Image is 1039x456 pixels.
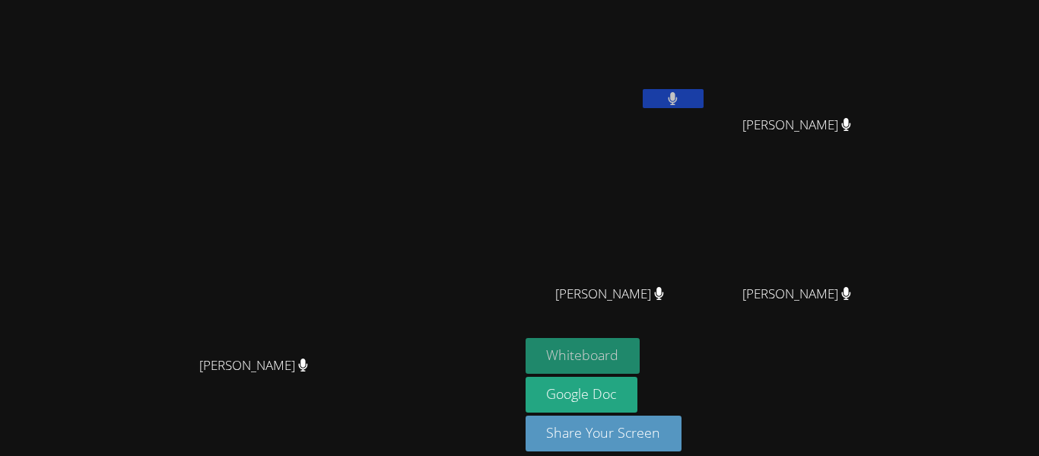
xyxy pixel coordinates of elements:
[555,283,664,305] span: [PERSON_NAME]
[526,416,682,451] button: Share Your Screen
[742,114,851,136] span: [PERSON_NAME]
[742,283,851,305] span: [PERSON_NAME]
[526,338,640,374] button: Whiteboard
[199,355,308,377] span: [PERSON_NAME]
[526,377,638,413] a: Google Doc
